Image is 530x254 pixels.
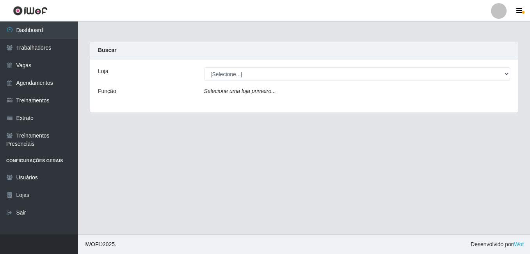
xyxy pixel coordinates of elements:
[98,67,108,75] label: Loja
[513,241,524,247] a: iWof
[84,240,116,249] span: © 2025 .
[84,241,99,247] span: IWOF
[204,88,276,94] i: Selecione uma loja primeiro...
[98,47,116,53] strong: Buscar
[13,6,48,16] img: CoreUI Logo
[98,87,116,95] label: Função
[471,240,524,249] span: Desenvolvido por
